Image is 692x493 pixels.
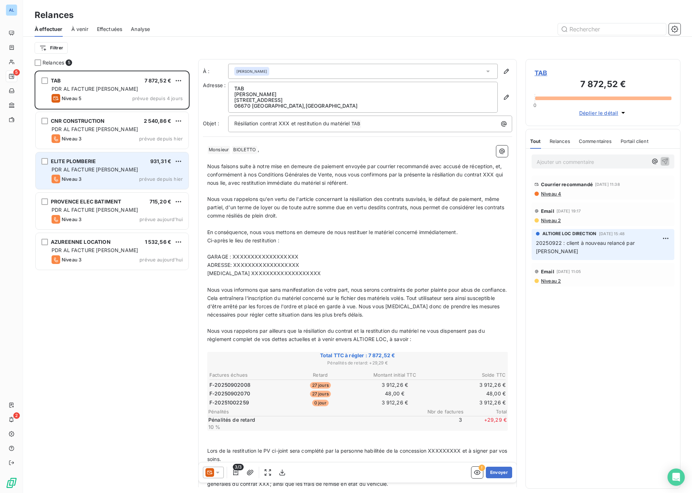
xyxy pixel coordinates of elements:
span: Lors de la restitution le PV ci-joint sera complété par la personne habilitée de la concession XX... [207,448,509,462]
span: PDR AL FACTURE [PERSON_NAME] [52,86,138,92]
span: Email [541,269,554,274]
span: Total TTC à régler : 7 872,52 € [208,352,507,359]
span: ELITE PLOMBERIE [51,158,96,164]
span: 20250922 : client à nouveau relancé par [PERSON_NAME] [536,240,636,254]
span: [PERSON_NAME] [236,69,267,74]
span: , [258,146,259,152]
span: Niveau 3 [62,136,81,142]
span: Ci-après le lieu de restitution : [207,237,279,243]
span: 3 [419,416,462,431]
span: prévue depuis hier [139,136,183,142]
span: TAB [350,120,361,128]
span: À effectuer [35,26,63,33]
button: Filtrer [35,42,68,54]
h3: Relances [35,9,74,22]
span: 0 [533,102,536,108]
span: CNR CONSTRUCTION [51,118,105,124]
span: TAB [51,77,61,84]
span: prévue depuis hier [139,176,183,182]
span: Effectuées [97,26,123,33]
span: 931,31 € [150,158,171,164]
span: En conséquence, nous vous mettons en demeure de nous restituer le matériel concerné immédiatement. [207,229,458,235]
td: 3 912,26 € [432,381,506,389]
span: Analyse [131,26,150,33]
span: Niveau 5 [62,95,81,101]
span: Relances [550,138,570,144]
span: ALTIORE LOC DIRECTION [542,230,596,237]
span: GARAGE : XXXXXXXXXXXXXXXXXX [207,254,298,260]
p: 10 % [208,423,417,431]
div: Open Intercom Messenger [667,469,685,486]
span: prévue aujourd’hui [139,216,183,222]
td: 48,00 € [358,390,432,398]
span: PDR AL FACTURE [PERSON_NAME] [52,166,138,172]
p: 06670 [GEOGRAPHIC_DATA] , [GEOGRAPHIC_DATA] [234,103,492,109]
span: Une facture sera alors établie reprenant l'indemnité en réparation du préjudice subi voir article... [207,472,488,487]
span: 715,20 € [150,198,171,205]
span: 2 540,86 € [144,118,172,124]
span: Nous faisons suite à notre mise en demeure de paiement envoyée par courrier recommandé avec accus... [207,163,504,186]
span: Niveau 2 [540,218,561,223]
span: 5 [66,59,72,66]
span: 5 [13,69,20,76]
span: TAB [534,68,671,78]
span: [DATE] 11:38 [595,182,620,187]
th: Retard [284,371,358,379]
span: 27 jours [310,382,331,389]
span: 0 jour [312,400,329,406]
span: + 29,29 € [463,416,507,431]
span: Commentaires [579,138,612,144]
span: Monsieur [208,146,230,154]
span: Niveau 2 [540,278,561,284]
span: Courrier recommandé [541,181,593,187]
span: [DATE] 11:05 [556,269,581,274]
span: 2 [13,412,20,419]
span: PROVENCE ELEC BATIMENT [51,198,121,205]
span: [MEDICAL_DATA] XXXXXXXXXXXXXXXXXXX [207,270,321,276]
th: Factures échues [209,371,283,379]
span: PDR AL FACTURE [PERSON_NAME] [52,247,138,253]
span: F-20250902008 [209,381,250,389]
td: 3 912,26 € [358,399,432,407]
span: Objet : [203,120,219,126]
span: Pénalités de retard : + 29,29 € [208,360,507,366]
span: Relances [43,59,64,66]
td: 3 912,26 € [432,399,506,407]
p: TAB [234,86,492,91]
span: Niveau 3 [62,176,81,182]
span: Email [541,208,554,214]
td: 3 912,26 € [358,381,432,389]
span: F-20250902070 [209,390,250,397]
span: PDR AL FACTURE [PERSON_NAME] [52,126,138,132]
span: Nous vous informons que sans manifestation de votre part, nous serons contraints de porter plaint... [207,287,508,318]
span: Adresse : [203,82,226,88]
th: Montant initial TTC [358,371,432,379]
button: Déplier le détail [577,109,629,117]
span: prévue depuis 4 jours [132,95,183,101]
th: Solde TTC [432,371,506,379]
span: 27 jours [310,391,331,397]
div: grid [35,71,190,493]
span: [DATE] 19:17 [556,209,581,213]
span: PDR AL FACTURE [PERSON_NAME] [52,207,138,213]
span: F-20251002259 [209,399,249,406]
span: À venir [71,26,88,33]
span: Nous vous rappelons qu'en vertu de l'article concernant la résiliation des contrats susvisés, le ... [207,196,506,219]
div: AL [6,4,17,16]
span: Nous vous rappelons par ailleurs que la résiliation du contrat et la restitution du matériel ne v... [207,328,486,342]
p: [PERSON_NAME] [234,91,492,97]
p: [STREET_ADDRESS] [234,97,492,103]
span: Pénalités [208,409,420,414]
span: 3/3 [233,464,244,470]
span: Résiliation contrat XXX et restitution du matériel [234,120,350,126]
span: prévue aujourd’hui [139,257,183,263]
span: AZUREENNE LOCATION [51,239,111,245]
span: BIOLETTO [232,146,257,154]
td: 48,00 € [432,390,506,398]
span: Nbr de factures [420,409,463,414]
span: Déplier le détail [579,109,618,117]
span: [DATE] 15:48 [599,232,625,236]
img: Logo LeanPay [6,477,17,489]
span: ADRESSE: XXXXXXXXXXXXXXXXXX [207,262,299,268]
p: Pénalités de retard [208,416,417,423]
